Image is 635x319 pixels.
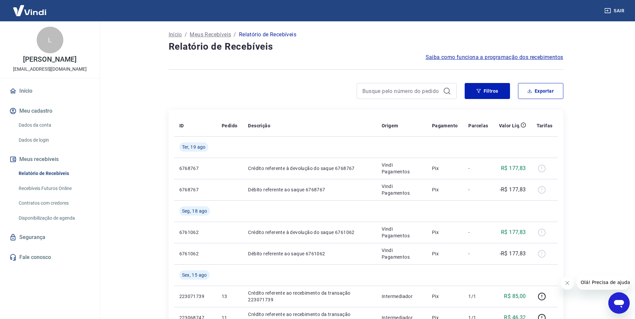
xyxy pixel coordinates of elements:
[248,229,371,236] p: Crédito referente à devolução do saque 6761062
[382,293,421,300] p: Intermediador
[504,292,526,300] p: R$ 85,00
[16,133,92,147] a: Dados de login
[468,293,488,300] p: 1/1
[182,208,207,214] span: Seg, 18 ago
[23,56,76,63] p: [PERSON_NAME]
[465,83,510,99] button: Filtros
[179,229,211,236] p: 6761062
[518,83,563,99] button: Exportar
[537,122,553,129] p: Tarifas
[500,186,526,194] p: -R$ 177,83
[4,5,56,10] span: Olá! Precisa de ajuda?
[501,164,526,172] p: R$ 177,83
[179,293,211,300] p: 223071739
[182,144,206,150] span: Ter, 19 ago
[222,122,237,129] p: Pedido
[8,250,92,265] a: Fale conosco
[8,152,92,167] button: Meus recebíveis
[8,84,92,98] a: Início
[8,0,51,21] img: Vindi
[468,229,488,236] p: -
[432,293,458,300] p: Pix
[501,228,526,236] p: R$ 177,83
[432,122,458,129] p: Pagamento
[468,122,488,129] p: Parcelas
[432,250,458,257] p: Pix
[239,31,296,39] p: Relatório de Recebíveis
[432,186,458,193] p: Pix
[382,162,421,175] p: Vindi Pagamentos
[603,5,627,17] button: Sair
[248,122,270,129] p: Descrição
[499,122,521,129] p: Valor Líq.
[468,186,488,193] p: -
[432,229,458,236] p: Pix
[190,31,231,39] a: Meus Recebíveis
[8,104,92,118] button: Meu cadastro
[8,230,92,245] a: Segurança
[16,167,92,180] a: Relatório de Recebíveis
[468,250,488,257] p: -
[169,40,563,53] h4: Relatório de Recebíveis
[185,31,187,39] p: /
[500,250,526,258] p: -R$ 177,83
[248,250,371,257] p: Débito referente ao saque 6761062
[182,272,207,278] span: Sex, 15 ago
[362,86,440,96] input: Busque pelo número do pedido
[222,293,237,300] p: 13
[179,165,211,172] p: 6768767
[16,182,92,195] a: Recebíveis Futuros Online
[37,27,63,53] div: L
[179,186,211,193] p: 6768767
[248,186,371,193] p: Débito referente ao saque 6768767
[382,122,398,129] p: Origem
[16,118,92,132] a: Dados da conta
[382,226,421,239] p: Vindi Pagamentos
[13,66,87,73] p: [EMAIL_ADDRESS][DOMAIN_NAME]
[432,165,458,172] p: Pix
[382,247,421,260] p: Vindi Pagamentos
[234,31,236,39] p: /
[577,275,630,290] iframe: Mensagem da empresa
[608,292,630,314] iframe: Botão para abrir a janela de mensagens
[468,165,488,172] p: -
[248,290,371,303] p: Crédito referente ao recebimento da transação 223071739
[382,183,421,196] p: Vindi Pagamentos
[426,53,563,61] a: Saiba como funciona a programação dos recebimentos
[16,211,92,225] a: Disponibilização de agenda
[561,276,574,290] iframe: Fechar mensagem
[179,250,211,257] p: 6761062
[16,196,92,210] a: Contratos com credores
[248,165,371,172] p: Crédito referente à devolução do saque 6768767
[169,31,182,39] a: Início
[179,122,184,129] p: ID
